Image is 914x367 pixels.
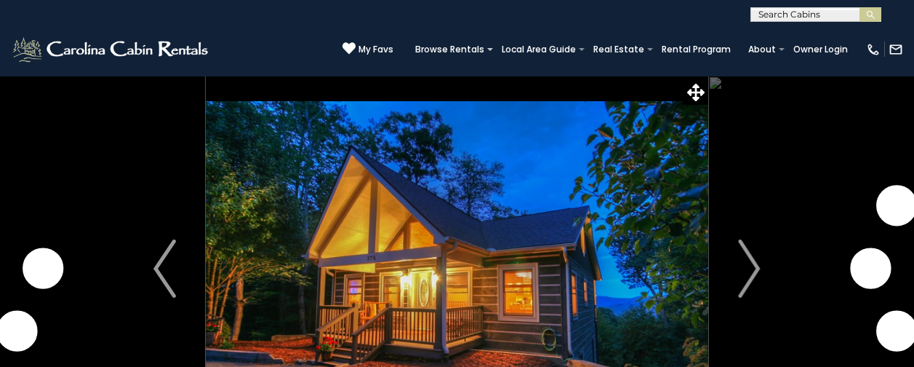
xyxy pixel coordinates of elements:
img: arrow [153,240,175,298]
a: My Favs [342,42,393,57]
img: phone-regular-white.png [866,42,881,57]
a: Owner Login [786,39,855,60]
a: Rental Program [654,39,738,60]
img: mail-regular-white.png [889,42,903,57]
img: arrow [738,240,760,298]
span: My Favs [358,43,393,56]
img: White-1-2.png [11,35,212,64]
a: Real Estate [586,39,652,60]
a: About [741,39,783,60]
a: Browse Rentals [408,39,492,60]
a: Local Area Guide [494,39,583,60]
